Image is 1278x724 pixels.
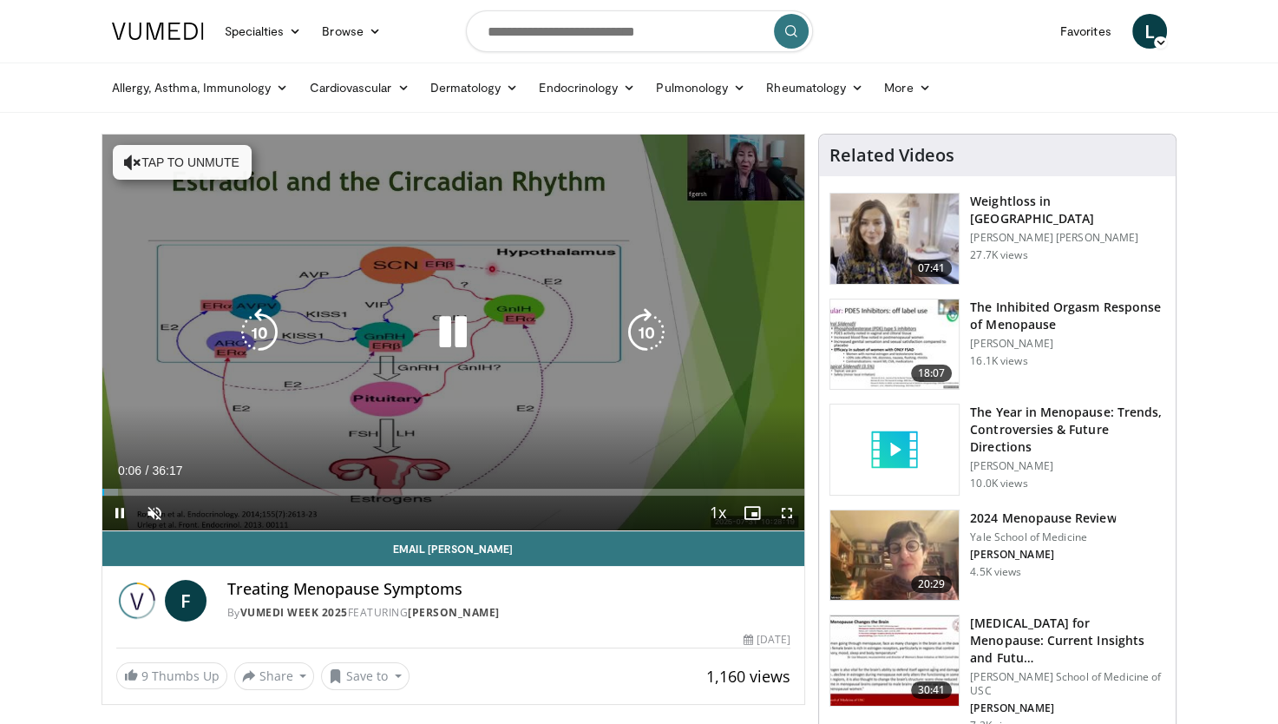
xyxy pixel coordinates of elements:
button: Pause [102,496,137,530]
p: [PERSON_NAME] [970,701,1165,715]
img: VuMedi Logo [112,23,204,40]
h4: Related Videos [829,145,954,166]
span: 30:41 [911,681,953,699]
span: 1,160 views [706,666,790,687]
p: [PERSON_NAME] [970,548,1116,562]
span: 0:06 [118,464,141,477]
span: 36:17 [152,464,182,477]
h3: Weightloss in [GEOGRAPHIC_DATA] [970,193,1165,227]
a: Vumedi Week 2025 [240,605,348,620]
a: Allergy, Asthma, Immunology [102,70,299,105]
img: video_placeholder_short.svg [830,405,959,495]
a: 18:07 The Inhibited Orgasm Response of Menopause [PERSON_NAME] 16.1K views [829,299,1165,391]
span: / [146,464,149,477]
button: Tap to unmute [113,145,252,180]
div: [DATE] [744,632,790,648]
div: By FEATURING [227,605,791,621]
input: Search topics, interventions [466,10,813,52]
span: 18:07 [911,365,953,382]
button: Fullscreen [770,496,804,530]
a: Email [PERSON_NAME] [102,531,805,566]
a: Endocrinology [528,70,646,105]
a: Cardiovascular [298,70,419,105]
h3: The Inhibited Orgasm Response of Menopause [970,299,1165,333]
a: F [165,580,206,622]
h3: [MEDICAL_DATA] for Menopause: Current Insights and Futu… [970,615,1165,667]
img: 283c0f17-5e2d-42ba-a87c-168d447cdba4.150x105_q85_crop-smart_upscale.jpg [830,299,959,390]
img: 9983fed1-7565-45be-8934-aef1103ce6e2.150x105_q85_crop-smart_upscale.jpg [830,194,959,284]
p: 4.5K views [970,565,1021,579]
a: Rheumatology [756,70,874,105]
p: [PERSON_NAME] [970,337,1165,351]
p: 10.0K views [970,477,1027,490]
a: 07:41 Weightloss in [GEOGRAPHIC_DATA] [PERSON_NAME] [PERSON_NAME] 27.7K views [829,193,1165,285]
img: 692f135d-47bd-4f7e-b54d-786d036e68d3.150x105_q85_crop-smart_upscale.jpg [830,510,959,601]
a: Favorites [1050,14,1122,49]
p: [PERSON_NAME] [PERSON_NAME] [970,231,1165,245]
button: Share [234,662,315,690]
p: [PERSON_NAME] [970,459,1165,473]
h3: The Year in Menopause: Trends, Controversies & Future Directions [970,404,1165,456]
button: Playback Rate [700,496,735,530]
img: 47271b8a-94f4-49c8-b914-2a3d3af03a9e.150x105_q85_crop-smart_upscale.jpg [830,615,959,706]
a: Dermatology [420,70,529,105]
video-js: Video Player [102,135,805,531]
p: 27.7K views [970,248,1027,262]
span: 07:41 [911,260,953,277]
p: 16.1K views [970,354,1027,368]
span: 20:29 [911,576,953,593]
a: The Year in Menopause: Trends, Controversies & Future Directions [PERSON_NAME] 10.0K views [829,404,1165,496]
a: More [874,70,940,105]
button: Enable picture-in-picture mode [735,496,770,530]
a: Pulmonology [646,70,756,105]
a: Browse [311,14,391,49]
a: Specialties [214,14,312,49]
img: Vumedi Week 2025 [116,580,158,622]
button: Unmute [137,496,172,530]
h4: Treating Menopause Symptoms [227,580,791,599]
span: 9 [141,668,148,684]
p: [PERSON_NAME] School of Medicine of USC [970,670,1165,698]
a: 20:29 2024 Menopause Review Yale School of Medicine [PERSON_NAME] 4.5K views [829,510,1165,602]
a: L [1132,14,1167,49]
button: Save to [321,662,410,690]
div: Progress Bar [102,489,805,496]
a: 9 Thumbs Up [116,662,227,689]
p: Yale School of Medicine [970,530,1116,544]
h3: 2024 Menopause Review [970,510,1116,527]
a: [PERSON_NAME] [408,605,500,620]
